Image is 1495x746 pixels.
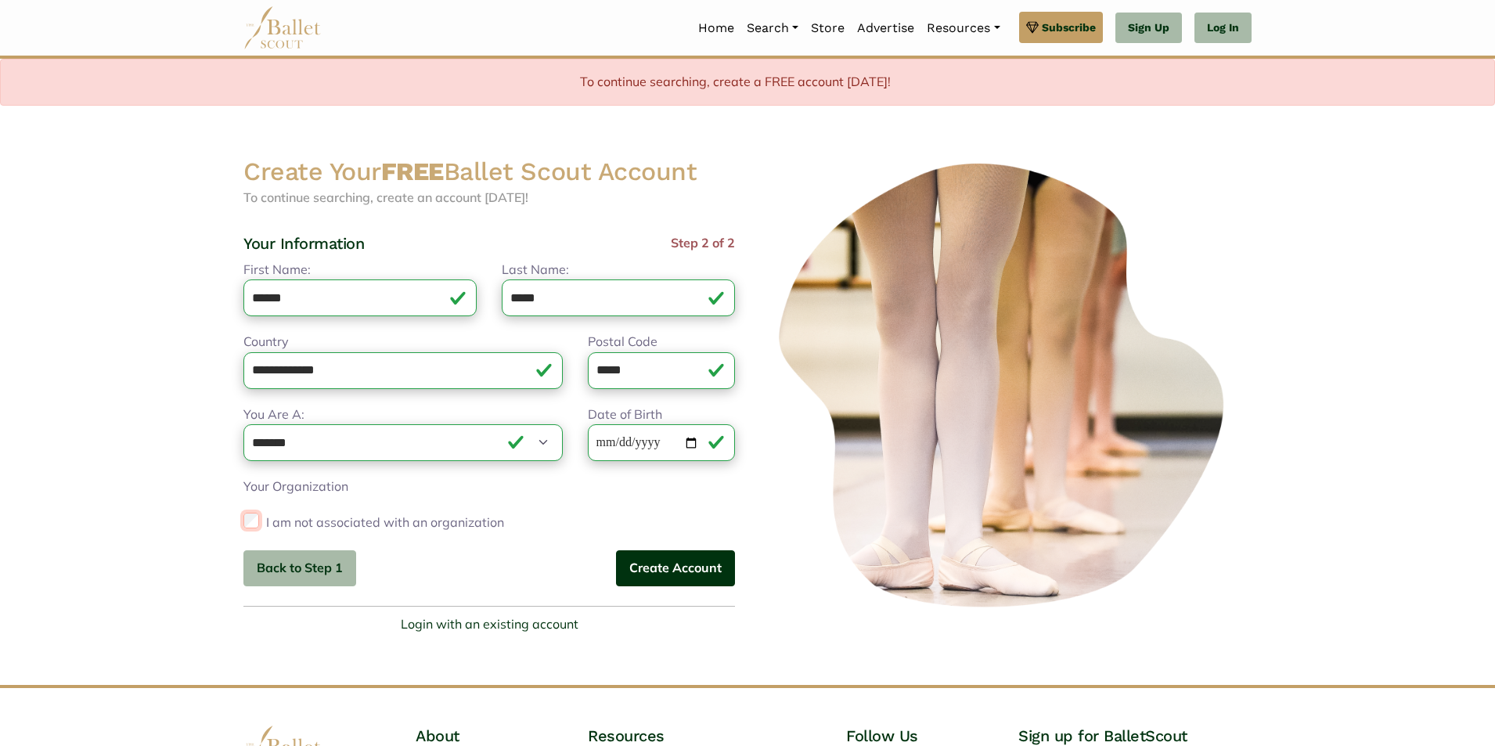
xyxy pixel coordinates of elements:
label: You Are A: [243,405,304,425]
img: gem.svg [1026,19,1039,36]
h4: Follow Us [846,726,993,746]
a: Advertise [851,12,920,45]
a: Home [692,12,740,45]
a: Log In [1194,13,1252,44]
label: First Name: [243,260,311,280]
h4: Resources [588,726,821,746]
h4: Your Information [243,233,364,254]
button: Create Account [616,550,735,587]
label: Your Organization [243,477,348,497]
a: Store [805,12,851,45]
h4: Sign up for BalletScout [1018,726,1252,746]
button: Back to Step 1 [243,550,356,587]
label: Country [243,332,289,352]
h4: About [416,726,563,746]
strong: FREE [381,157,444,186]
span: To continue searching, create an account [DATE]! [243,189,528,205]
a: Login with an existing account [401,614,578,635]
img: ballerinas [760,156,1252,617]
label: Postal Code [588,332,657,352]
label: I am not associated with an organization [266,510,504,535]
a: Subscribe [1019,12,1103,43]
a: Resources [920,12,1006,45]
label: Date of Birth [588,405,662,425]
label: Last Name: [502,260,569,280]
span: Step 2 of 2 [671,233,735,260]
a: Sign Up [1115,13,1182,44]
a: Search [740,12,805,45]
h2: Create Your Ballet Scout Account [243,156,735,189]
span: Subscribe [1042,19,1096,36]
